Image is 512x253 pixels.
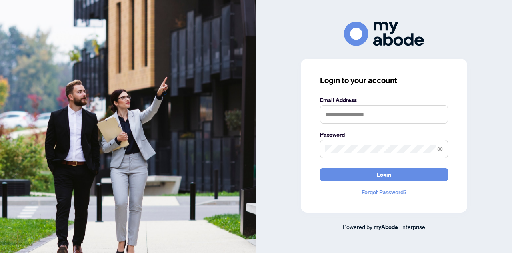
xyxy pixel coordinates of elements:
[344,22,424,46] img: ma-logo
[320,96,448,104] label: Email Address
[343,223,372,230] span: Powered by
[374,223,398,231] a: myAbode
[437,146,443,152] span: eye-invisible
[377,168,391,181] span: Login
[399,223,425,230] span: Enterprise
[320,188,448,197] a: Forgot Password?
[320,75,448,86] h3: Login to your account
[320,168,448,181] button: Login
[320,130,448,139] label: Password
